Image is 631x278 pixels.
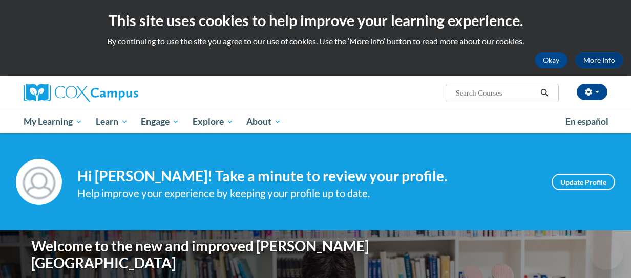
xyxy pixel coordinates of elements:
span: Explore [193,115,234,128]
a: My Learning [17,110,89,133]
a: Explore [186,110,240,133]
span: About [246,115,281,128]
a: Learn [89,110,135,133]
a: Cox Campus [24,84,208,102]
p: By continuing to use the site you agree to our use of cookies. Use the ‘More info’ button to read... [8,36,623,47]
button: Account Settings [577,84,607,100]
a: Update Profile [552,174,615,190]
span: My Learning [24,115,82,128]
button: Okay [535,52,567,68]
button: Search [537,87,552,99]
a: More Info [575,52,623,68]
input: Search Courses [455,87,537,99]
span: Engage [141,115,179,128]
img: Cox Campus [24,84,138,102]
a: About [240,110,288,133]
iframe: Button to launch messaging window [590,237,623,270]
a: En español [559,111,615,132]
img: Profile Image [16,159,62,205]
h4: Hi [PERSON_NAME]! Take a minute to review your profile. [77,168,536,185]
div: Main menu [16,110,615,133]
span: En español [565,116,608,127]
span: Learn [96,115,128,128]
a: Engage [134,110,186,133]
div: Help improve your experience by keeping your profile up to date. [77,185,536,202]
h2: This site uses cookies to help improve your learning experience. [8,10,623,31]
h1: Welcome to the new and improved [PERSON_NAME][GEOGRAPHIC_DATA] [31,238,403,272]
